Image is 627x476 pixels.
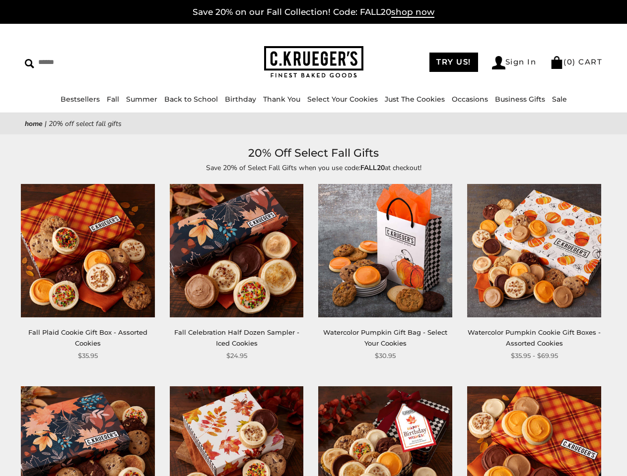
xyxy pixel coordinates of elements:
span: $35.95 - $69.95 [511,351,558,361]
span: 0 [567,57,573,66]
a: Fall [107,95,119,104]
strong: FALL20 [360,163,385,173]
a: Just The Cookies [385,95,445,104]
img: Fall Plaid Cookie Gift Box - Assorted Cookies [21,184,155,318]
span: $30.95 [375,351,396,361]
span: $35.95 [78,351,98,361]
a: Watercolor Pumpkin Gift Bag - Select Your Cookies [323,328,447,347]
a: Sign In [492,56,537,69]
a: Fall Celebration Half Dozen Sampler - Iced Cookies [174,328,299,347]
h1: 20% Off Select Fall Gifts [40,144,587,162]
span: $24.95 [226,351,247,361]
img: C.KRUEGER'S [264,46,363,78]
a: Save 20% on our Fall Collection! Code: FALL20shop now [193,7,434,18]
input: Search [25,55,157,70]
a: (0) CART [550,57,602,66]
a: Select Your Cookies [307,95,378,104]
a: Watercolor Pumpkin Cookie Gift Boxes - Assorted Cookies [468,328,601,347]
a: Business Gifts [495,95,545,104]
a: TRY US! [429,53,478,72]
img: Watercolor Pumpkin Gift Bag - Select Your Cookies [318,184,452,318]
a: Thank You [263,95,300,104]
img: Fall Celebration Half Dozen Sampler - Iced Cookies [170,184,304,318]
span: shop now [391,7,434,18]
a: Fall Plaid Cookie Gift Box - Assorted Cookies [28,328,147,347]
span: 20% Off Select Fall Gifts [49,119,122,128]
a: Occasions [452,95,488,104]
a: Birthday [225,95,256,104]
img: Bag [550,56,563,69]
a: Sale [552,95,567,104]
img: Account [492,56,505,69]
a: Home [25,119,43,128]
a: Back to School [164,95,218,104]
img: Watercolor Pumpkin Cookie Gift Boxes - Assorted Cookies [467,184,601,318]
a: Bestsellers [61,95,100,104]
span: | [45,119,47,128]
a: Summer [126,95,157,104]
p: Save 20% of Select Fall Gifts when you use code: at checkout! [85,162,542,174]
nav: breadcrumbs [25,118,602,129]
img: Search [25,59,34,68]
